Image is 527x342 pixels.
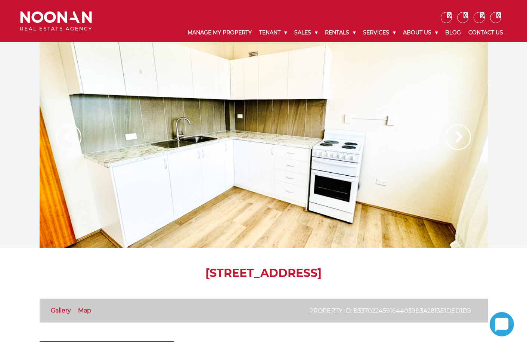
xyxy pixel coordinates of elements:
a: Tenant [255,23,291,42]
a: Sales [291,23,321,42]
a: Map [78,307,91,314]
p: Property ID: b3370224591644059b3a2813e1ded1d9 [309,306,471,315]
img: Noonan Real Estate Agency [20,11,92,31]
a: Blog [441,23,465,42]
a: Manage My Property [184,23,255,42]
a: Gallery [51,307,71,314]
h1: [STREET_ADDRESS] [40,266,488,280]
a: Contact Us [465,23,507,42]
a: Services [359,23,399,42]
img: Arrow slider [446,124,471,150]
a: Rentals [321,23,359,42]
img: Arrow slider [56,124,81,150]
a: About Us [399,23,441,42]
